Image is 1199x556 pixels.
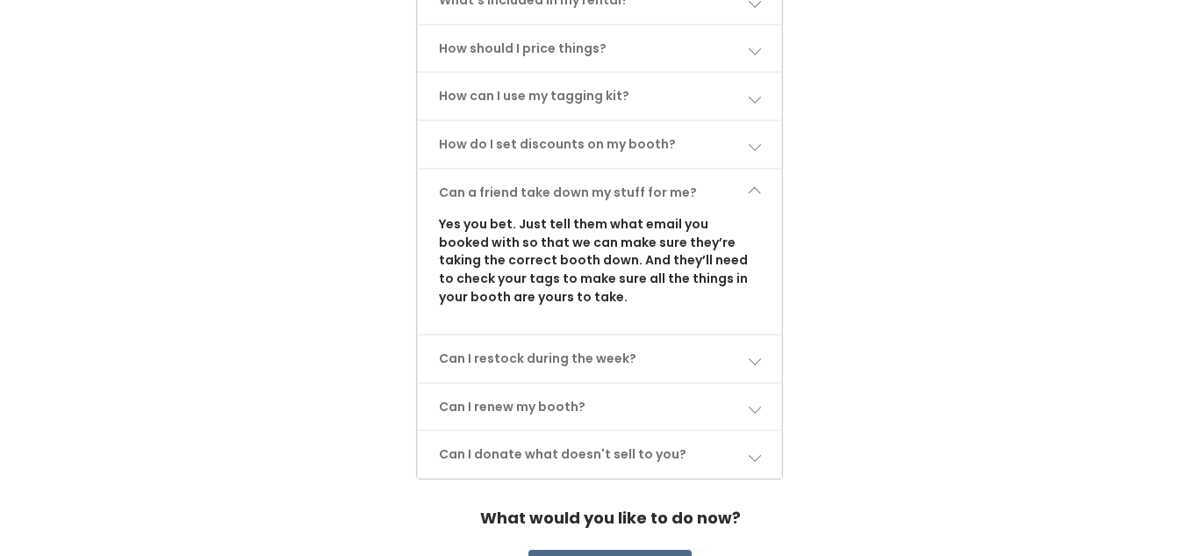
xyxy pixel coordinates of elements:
[418,170,781,216] a: Can a friend take down my stuff for me?
[418,336,781,382] a: Can I restock during the week?
[439,215,760,306] p: Yes you bet. Just tell them what email you booked with so that we can make sure they’re taking th...
[418,384,781,430] a: Can I renew my booth?
[418,73,781,119] a: How can I use my tagging kit?
[480,501,741,536] h4: What would you like to do now?
[418,431,781,478] a: Can I donate what doesn't sell to you?
[418,25,781,72] a: How should I price things?
[418,121,781,168] a: How do I set discounts on my booth?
